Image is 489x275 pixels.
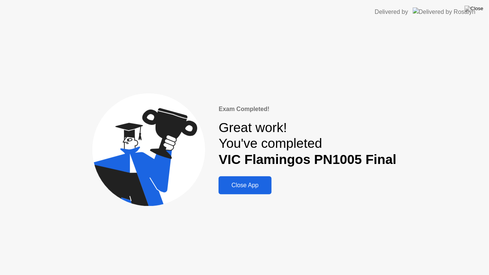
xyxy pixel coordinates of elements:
[219,120,396,167] div: Great work! You've completed
[219,176,271,194] button: Close App
[219,105,396,114] div: Exam Completed!
[375,8,408,17] div: Delivered by
[221,182,269,189] div: Close App
[219,152,396,167] b: VIC Flamingos PN1005 Final
[413,8,475,16] img: Delivered by Rosalyn
[465,6,483,12] img: Close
